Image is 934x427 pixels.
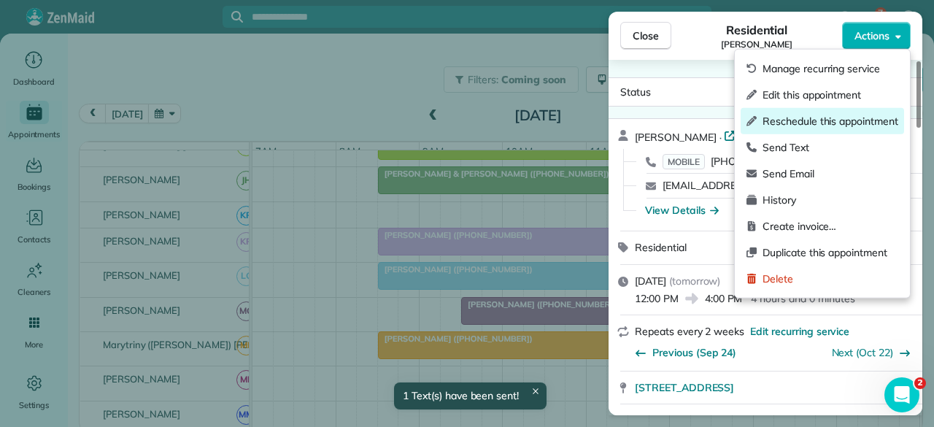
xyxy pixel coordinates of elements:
[669,274,721,288] span: ( tomorrow )
[711,155,800,168] span: [PHONE_NUMBER]
[726,21,788,39] span: Residential
[763,219,898,234] span: Create invoice…
[620,22,671,50] button: Close
[635,380,914,395] a: [STREET_ADDRESS]
[832,345,911,360] button: Next (Oct 22)
[645,203,719,218] button: View Details
[763,245,898,260] span: Duplicate this appointment
[663,154,705,169] span: MOBILE
[635,325,744,338] span: Repeats every 2 weeks
[635,131,717,144] span: [PERSON_NAME]
[717,131,725,143] span: ·
[394,382,547,409] div: 1 Text(s) have been sent!
[635,241,687,254] span: Residential
[635,291,679,306] span: 12:00 PM
[763,61,898,76] span: Manage recurring service
[751,291,854,306] p: 4 hours and 0 minutes
[884,377,919,412] iframe: Intercom live chat
[635,345,736,360] button: Previous (Sep 24)
[763,272,898,286] span: Delete
[763,88,898,102] span: Edit this appointment
[854,28,889,43] span: Actions
[721,39,792,50] span: [PERSON_NAME]
[763,114,898,128] span: Reschedule this appointment
[724,128,800,142] a: Open profile
[652,345,736,360] span: Previous (Sep 24)
[914,377,926,389] span: 2
[635,380,734,395] span: [STREET_ADDRESS]
[633,28,659,43] span: Close
[635,274,666,288] span: [DATE]
[763,140,898,155] span: Send Text
[663,179,833,192] a: [EMAIL_ADDRESS][DOMAIN_NAME]
[763,193,898,207] span: History
[620,85,651,99] span: Status
[705,291,743,306] span: 4:00 PM
[844,414,908,427] span: Setup ratings
[750,324,849,339] span: Edit recurring service
[763,166,898,181] span: Send Email
[832,346,894,359] a: Next (Oct 22)
[663,154,800,169] a: MOBILE[PHONE_NUMBER]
